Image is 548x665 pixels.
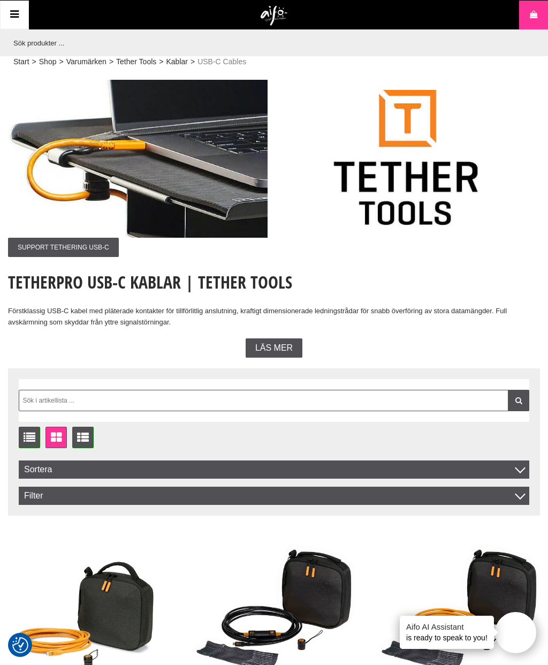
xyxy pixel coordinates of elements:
[8,80,268,238] img: Annons:005 ban-tet-tetherpro006.jpg
[8,80,268,258] a: Annons:005 ban-tet-tetherpro006.jpgSUPPORT TETHERING USB-C
[45,427,67,448] a: Fönstervisning
[19,487,529,505] div: Filter
[32,56,36,67] span: >
[59,56,63,67] span: >
[191,56,195,67] span: >
[8,29,535,56] input: Sök produkter ...
[400,616,494,649] div: is ready to speak to you!
[8,270,540,294] h1: TetherPro USB-C Kablar | Tether Tools
[109,56,113,67] span: >
[508,390,529,411] a: Filtrera
[197,56,246,67] span: USB-C Cables
[281,80,541,238] img: Annons:006 ban-tet-logga.jpg
[66,56,106,67] a: Varumärken
[12,636,28,655] button: Samtyckesinställningar
[72,427,94,448] a: Utökad listvisning
[19,460,529,479] span: Sortera
[12,637,28,653] img: Revisit consent button
[39,56,57,67] a: Shop
[19,390,529,411] input: Sök i artikellista ...
[261,6,288,26] img: logo.png
[406,621,488,632] h4: Aifo AI Assistant
[8,306,540,328] p: Förstklassig USB-C kabel med pläterade kontakter för tillförlitlig anslutning, kraftigt dimension...
[8,238,119,257] span: SUPPORT TETHERING USB-C
[166,56,187,67] a: Kablar
[116,56,156,67] a: Tether Tools
[13,56,29,67] a: Start
[19,427,40,448] a: Listvisning
[159,56,163,67] span: >
[255,343,293,353] span: Läs mer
